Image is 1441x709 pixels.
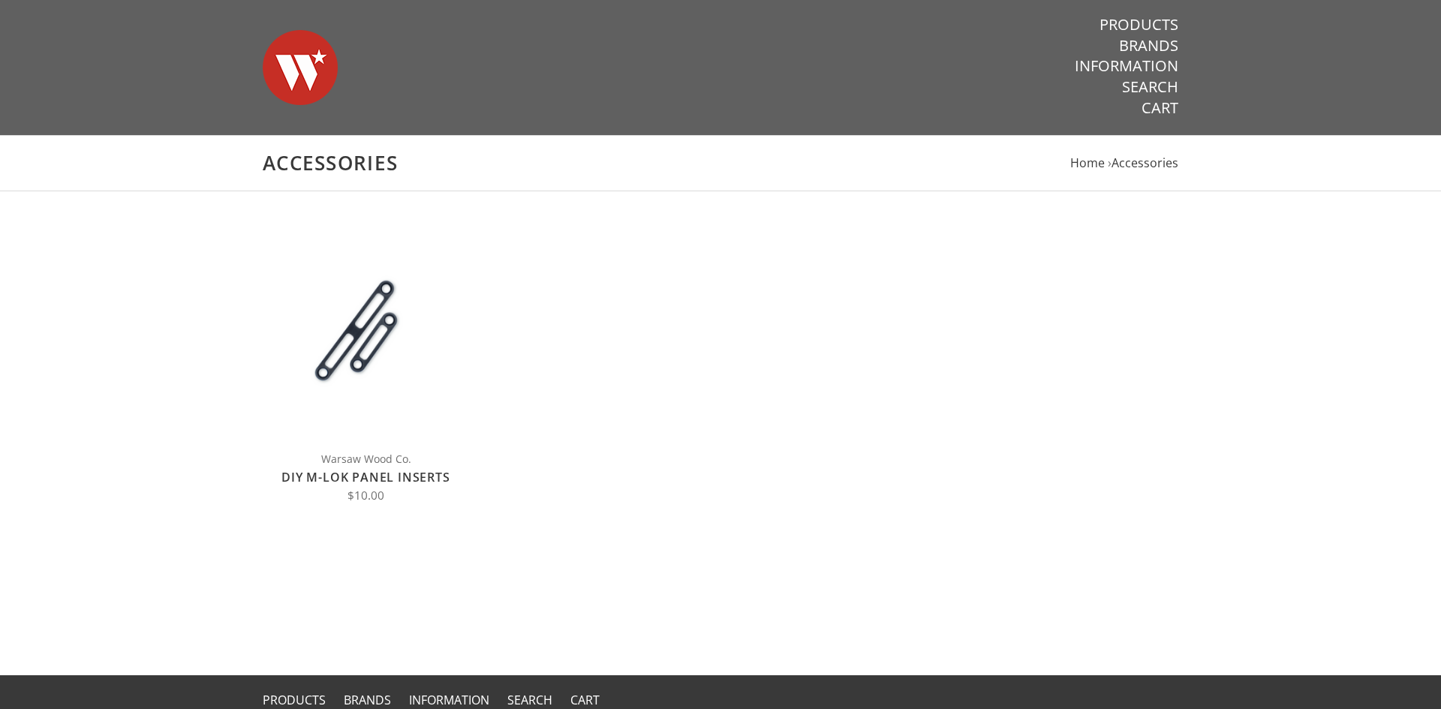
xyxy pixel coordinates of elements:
a: Cart [570,692,600,708]
span: $10.00 [347,488,384,503]
a: Information [1075,56,1178,76]
a: Information [409,692,489,708]
a: DIY M-LOK Panel Inserts [281,469,450,485]
a: Home [1070,155,1105,171]
a: Products [1100,15,1178,35]
img: Warsaw Wood Co. [263,15,338,120]
a: Accessories [1112,155,1178,171]
a: Search [1122,77,1178,97]
a: Brands [344,692,391,708]
span: Warsaw Wood Co. [263,450,469,467]
a: Cart [1142,98,1178,118]
li: › [1108,153,1178,173]
img: DIY M-LOK Panel Inserts [263,229,469,435]
a: Products [263,692,326,708]
a: Search [507,692,552,708]
h1: Accessories [263,151,1178,176]
a: Brands [1119,36,1178,56]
